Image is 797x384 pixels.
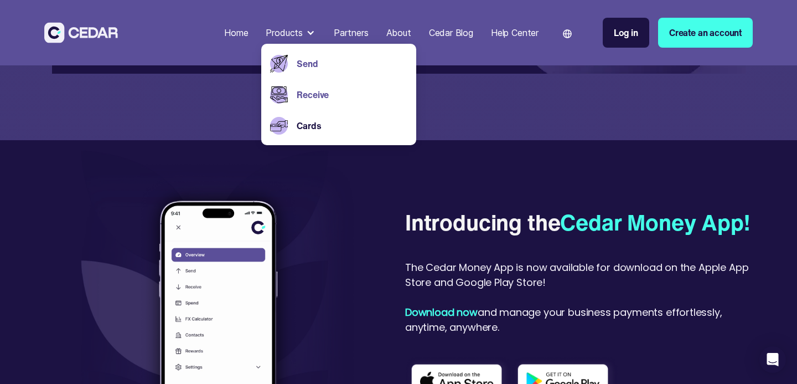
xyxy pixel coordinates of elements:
[405,260,753,335] div: The Cedar Money App is now available for download on the Apple App Store and Google Play Store! a...
[261,44,416,145] nav: Products
[658,18,753,48] a: Create an account
[759,346,786,373] div: Open Intercom Messenger
[261,22,320,44] div: Products
[405,207,750,238] div: Introducing the
[405,305,478,319] strong: Download now
[491,26,539,39] div: Help Center
[614,26,638,39] div: Log in
[334,26,369,39] div: Partners
[297,57,407,70] a: Send
[382,21,416,45] a: About
[266,26,303,39] div: Products
[386,26,411,39] div: About
[329,21,373,45] a: Partners
[429,26,473,39] div: Cedar Blog
[297,88,407,101] a: Receive
[297,119,407,132] a: Cards
[425,21,478,45] a: Cedar Blog
[563,29,572,38] img: world icon
[220,21,252,45] a: Home
[224,26,248,39] div: Home
[560,206,749,238] span: Cedar Money App!
[603,18,649,48] a: Log in
[487,21,543,45] a: Help Center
